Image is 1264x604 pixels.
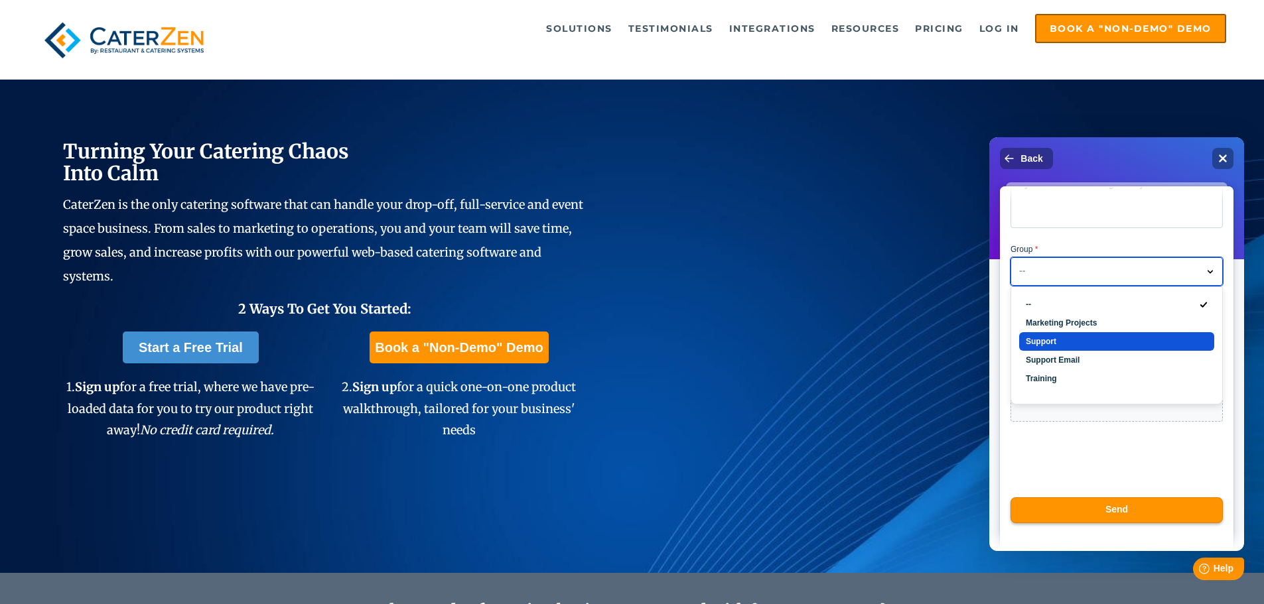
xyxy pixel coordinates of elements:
[989,137,1244,551] iframe: Help widget
[1035,14,1226,43] a: Book a "Non-Demo" Demo
[723,15,822,42] a: Integrations
[342,379,576,438] span: 2. for a quick one-on-one product walkthrough, tailored for your business' needs
[370,332,548,363] a: Book a "Non-Demo" Demo
[908,15,970,42] a: Pricing
[622,15,720,42] a: Testimonials
[539,15,619,42] a: Solutions
[973,15,1026,42] a: Log in
[241,14,1226,43] div: Navigation Menu
[38,14,210,66] img: caterzen
[140,422,274,438] em: No credit card required.
[21,360,234,386] button: Send
[1146,552,1249,589] iframe: Help widget launcher
[352,379,397,394] span: Sign up
[123,332,259,363] a: Start a Free Trial
[63,139,349,186] span: Turning Your Catering Chaos Into Calm
[66,379,315,438] span: 1. for a free trial, where we have pre-loaded data for you to try our product right away!
[27,296,228,348] iframe: reCAPTCHA
[238,300,411,317] span: 2 Ways To Get You Started:
[75,379,119,394] span: Sign up
[825,15,906,42] a: Resources
[63,197,583,284] span: CaterZen is the only catering software that can handle your drop-off, full-service and event spac...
